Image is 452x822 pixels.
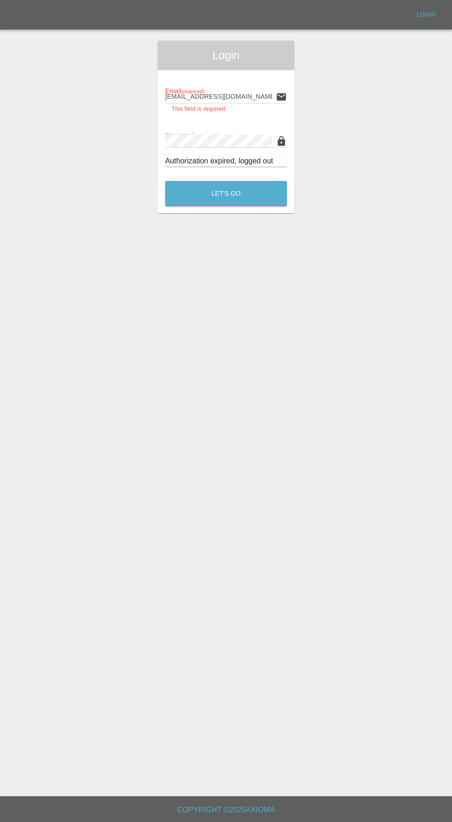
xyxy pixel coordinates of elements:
[165,87,204,95] span: Email
[172,105,280,114] p: This field is required
[7,804,445,816] h6: Copyright © 2025 Axioma
[165,48,287,63] span: Login
[411,8,441,22] a: Login
[165,132,217,139] span: Password
[165,156,287,167] div: Authorization expired, logged out
[182,89,205,94] small: (required)
[194,133,217,138] small: (required)
[165,181,287,206] button: Let's Go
